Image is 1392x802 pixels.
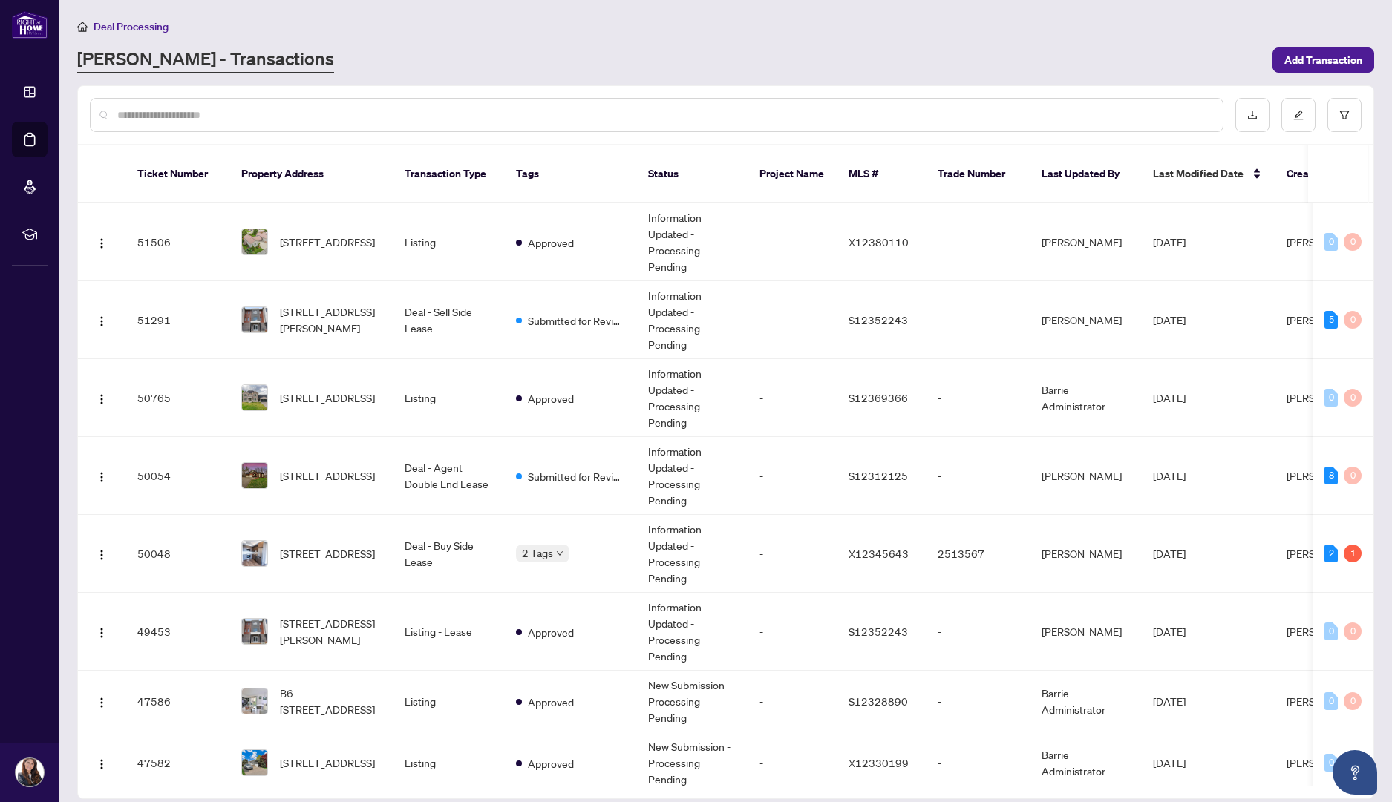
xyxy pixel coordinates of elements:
td: Deal - Agent Double End Lease [393,437,504,515]
span: [DATE] [1153,235,1186,249]
td: Listing [393,671,504,732]
td: Deal - Sell Side Lease [393,281,504,359]
td: Information Updated - Processing Pending [636,437,748,515]
span: Approved [528,755,574,772]
td: Barrie Administrator [1030,359,1141,437]
span: [STREET_ADDRESS] [280,390,375,406]
span: [STREET_ADDRESS] [280,545,375,562]
span: Submitted for Review [528,312,624,329]
span: S12352243 [849,313,908,326]
div: 1 [1344,545,1362,562]
th: Transaction Type [393,145,504,203]
td: - [748,515,837,593]
td: - [926,203,1030,281]
button: Logo [90,386,114,410]
span: home [77,22,88,32]
span: X12330199 [849,756,909,769]
span: Approved [528,694,574,710]
button: Logo [90,542,114,565]
td: 51506 [125,203,229,281]
td: - [926,671,1030,732]
td: - [748,671,837,732]
img: Logo [96,471,108,483]
div: 0 [1324,622,1338,640]
span: [DATE] [1153,756,1186,769]
span: download [1247,110,1258,120]
th: Status [636,145,748,203]
img: thumbnail-img [242,688,267,714]
span: [PERSON_NAME] [1287,625,1367,638]
td: Information Updated - Processing Pending [636,281,748,359]
div: 0 [1344,467,1362,484]
a: [PERSON_NAME] - Transactions [77,47,334,73]
div: 0 [1344,622,1362,640]
span: S12369366 [849,391,908,404]
th: Created By [1275,145,1364,203]
td: [PERSON_NAME] [1030,593,1141,671]
img: Profile Icon [16,758,44,786]
div: 0 [1324,233,1338,251]
span: [DATE] [1153,625,1186,638]
span: [STREET_ADDRESS] [280,234,375,250]
div: 2 [1324,545,1338,562]
div: 0 [1344,389,1362,407]
td: - [926,359,1030,437]
td: New Submission - Processing Pending [636,732,748,794]
td: Information Updated - Processing Pending [636,359,748,437]
span: Approved [528,390,574,407]
span: [PERSON_NAME] [1287,391,1367,404]
span: [PERSON_NAME] [1287,694,1367,708]
td: - [748,732,837,794]
span: X12345643 [849,547,909,560]
td: 49453 [125,593,229,671]
td: Barrie Administrator [1030,732,1141,794]
span: S12352243 [849,625,908,638]
th: Property Address [229,145,393,203]
th: MLS # [837,145,926,203]
div: 0 [1324,389,1338,407]
span: S12312125 [849,469,908,482]
th: Ticket Number [125,145,229,203]
td: Information Updated - Processing Pending [636,593,748,671]
td: Information Updated - Processing Pending [636,515,748,593]
span: [PERSON_NAME] [1287,756,1367,769]
td: - [748,203,837,281]
span: Approved [528,234,574,251]
td: 50765 [125,359,229,437]
span: [DATE] [1153,694,1186,708]
div: 8 [1324,467,1338,484]
td: - [748,359,837,437]
td: - [748,593,837,671]
img: Logo [96,393,108,405]
img: thumbnail-img [242,307,267,332]
img: logo [12,11,48,39]
td: - [926,732,1030,794]
button: download [1235,98,1270,132]
td: Information Updated - Processing Pending [636,203,748,281]
button: edit [1281,98,1316,132]
div: 0 [1324,692,1338,710]
span: Add Transaction [1284,48,1362,72]
button: Logo [90,308,114,332]
td: Listing - Lease [393,593,504,671]
span: B6-[STREET_ADDRESS] [280,685,381,717]
img: Logo [96,315,108,327]
span: filter [1339,110,1350,120]
span: [PERSON_NAME] [1287,547,1367,560]
img: thumbnail-img [242,750,267,775]
img: thumbnail-img [242,463,267,488]
button: filter [1327,98,1362,132]
td: 2513567 [926,515,1030,593]
th: Trade Number [926,145,1030,203]
td: - [926,281,1030,359]
span: [DATE] [1153,469,1186,482]
td: [PERSON_NAME] [1030,203,1141,281]
span: Last Modified Date [1153,165,1244,182]
div: 5 [1324,311,1338,329]
button: Open asap [1333,750,1377,795]
button: Logo [90,751,114,775]
span: [STREET_ADDRESS][PERSON_NAME] [280,615,381,648]
th: Project Name [748,145,837,203]
td: - [748,281,837,359]
span: [PERSON_NAME] [1287,313,1367,326]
